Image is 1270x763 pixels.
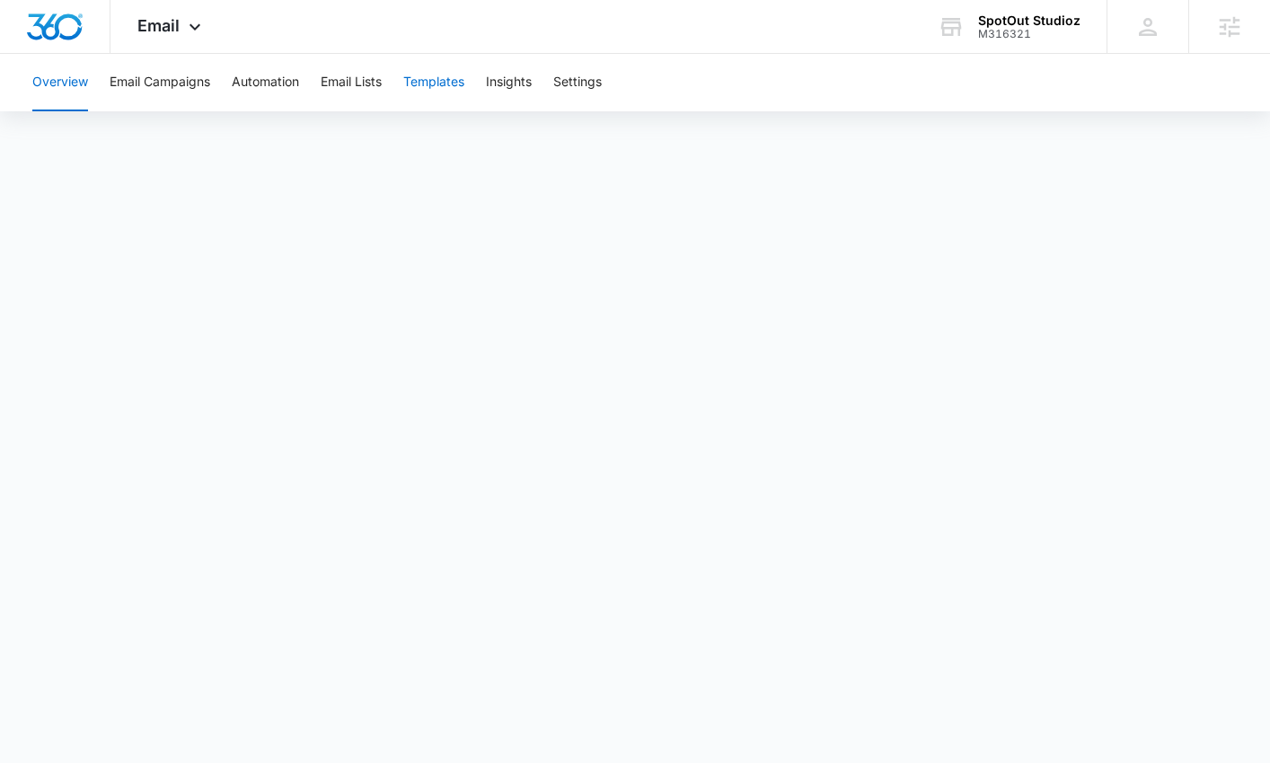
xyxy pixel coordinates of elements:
button: Templates [403,54,464,111]
button: Email Lists [321,54,382,111]
button: Automation [232,54,299,111]
div: account id [978,28,1080,40]
span: Email [137,16,180,35]
button: Insights [486,54,532,111]
button: Email Campaigns [110,54,210,111]
button: Overview [32,54,88,111]
div: account name [978,13,1080,28]
button: Settings [553,54,602,111]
